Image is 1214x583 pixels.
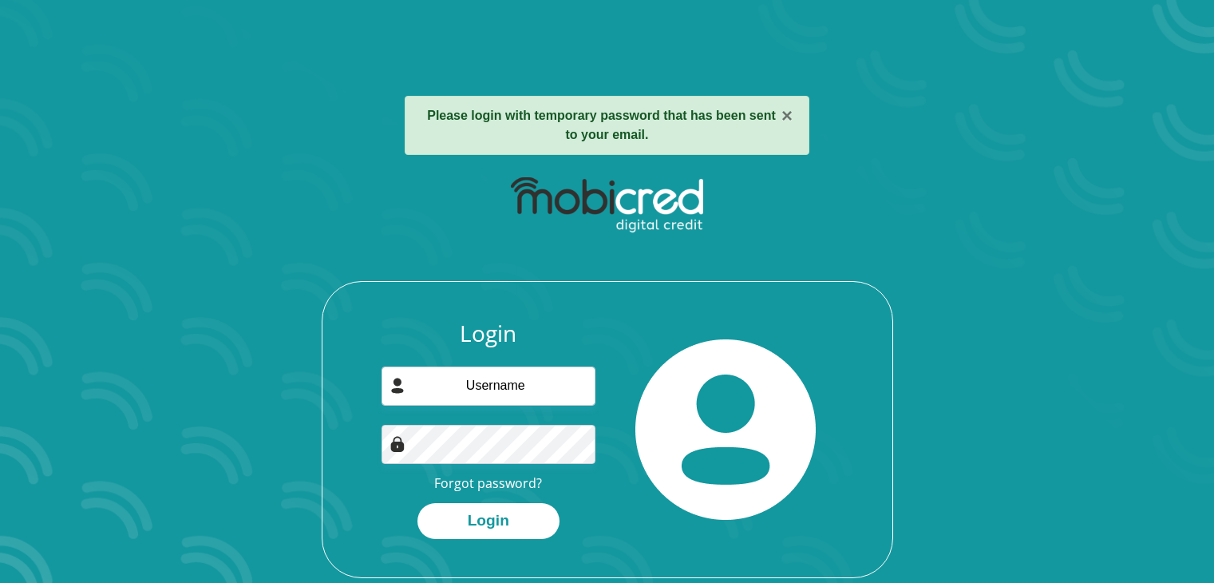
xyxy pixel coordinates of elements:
[390,378,405,394] img: user-icon image
[511,177,703,233] img: mobicred logo
[382,367,595,406] input: Username
[781,106,793,125] button: ×
[434,474,542,492] a: Forgot password?
[382,320,595,347] h3: Login
[390,436,405,452] img: Image
[427,109,776,141] strong: Please login with temporary password that has been sent to your email.
[417,503,560,539] button: Login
